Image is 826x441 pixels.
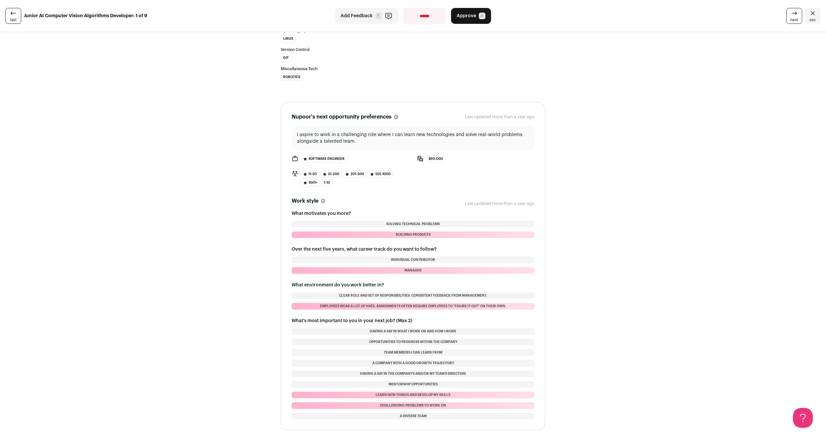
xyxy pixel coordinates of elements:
[292,246,534,253] h3: Over the next five years, what career track do you want to follow?
[292,318,534,324] h3: What's most important to you in your next job? (Max 2)
[5,8,21,24] a: last
[292,402,534,409] li: Challenging problems to work on
[281,54,291,62] li: Git
[292,231,534,238] li: Building products
[292,349,534,356] li: Team members I can learn from
[297,131,529,145] p: I aspire to work in a challenging role where I can learn new technologies and solve real-world pr...
[465,201,534,206] p: Last updated more than a year ago
[281,73,303,81] li: Robotics
[292,113,392,121] h2: Nupoor's next opportunity preferences
[292,370,534,377] li: Having a say in the company's and/or my team's direction
[292,292,534,299] li: Clear role and set of responsibilities. Consistent feedback from management.
[292,381,534,388] li: Mentorship opportunities
[292,267,534,274] li: Manager
[281,35,296,42] li: Linux
[292,413,534,419] li: A diverse team
[292,221,534,227] li: Solving technical problems
[341,13,373,19] span: Add Feedback
[809,17,816,23] span: esc
[292,282,534,288] h3: What environment do you work better in?
[292,392,534,398] li: Learn new things and develop my skills
[805,8,821,24] a: Close
[301,155,347,163] span: Software Engineer
[343,171,366,178] span: 201-500
[292,328,534,335] li: Having a say in what I work on and how I work
[301,179,320,186] span: 1001+
[320,171,342,178] span: 51-200
[479,13,485,19] span: A
[335,8,398,24] button: Add Feedback F
[10,17,17,23] span: last
[292,257,534,263] li: Individual contributor
[368,171,393,178] span: 501-1000
[292,303,534,310] li: Employees wear a lot of hats. Assignments often require employees to "figure it out" on their own.
[292,197,318,205] h2: Work style
[301,171,319,178] span: 11-50
[465,114,534,120] p: Last updated more than a year ago
[281,48,545,52] h3: Version Control
[426,155,445,163] span: $90,000
[24,13,147,19] strong: Junior AI Computer Vision Algorithms Developer: 1 of 9
[457,13,476,19] span: Approve
[790,17,798,23] span: next
[786,8,802,24] a: next
[292,360,534,367] li: A company with a good growth trajectory
[292,210,534,217] h3: What motivates you more?
[321,179,332,186] span: 1-10
[375,13,382,19] span: F
[281,67,545,71] h3: Miscellaneous Tech
[451,8,491,24] button: Approve A
[292,339,534,345] li: Opportunities to progress within the company
[793,408,813,428] iframe: Help Scout Beacon - Open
